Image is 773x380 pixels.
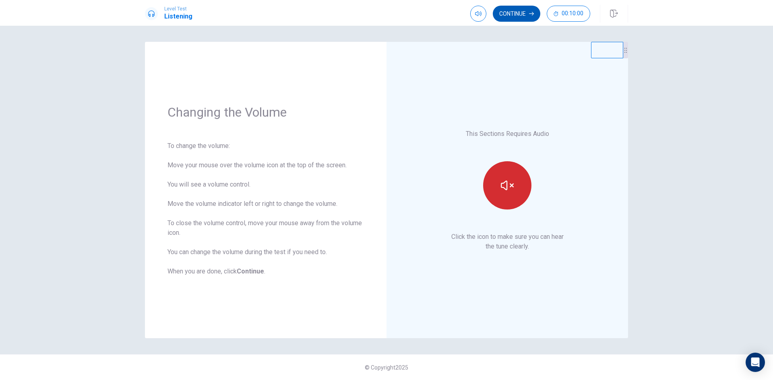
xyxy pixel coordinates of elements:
span: 00:10:00 [562,10,583,17]
h1: Listening [164,12,192,21]
p: This Sections Requires Audio [466,129,549,139]
div: To change the volume: Move your mouse over the volume icon at the top of the screen. You will see... [167,141,364,276]
div: Open Intercom Messenger [746,353,765,372]
b: Continue [237,267,264,275]
h1: Changing the Volume [167,104,364,120]
p: Click the icon to make sure you can hear the tune clearly. [451,232,564,251]
span: © Copyright 2025 [365,364,408,371]
button: Continue [493,6,540,22]
button: 00:10:00 [547,6,590,22]
span: Level Test [164,6,192,12]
